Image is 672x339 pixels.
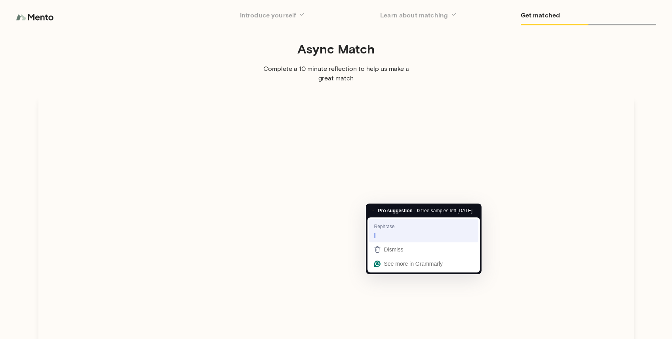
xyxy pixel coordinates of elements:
h6: Introduce yourself [240,10,375,21]
h4: Async Match [38,41,634,56]
h6: Learn about matching [380,10,516,21]
p: Complete a 10 minute reflection to help us make a great match [257,64,415,83]
h6: Get matched [521,10,656,21]
img: logo [16,10,55,25]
